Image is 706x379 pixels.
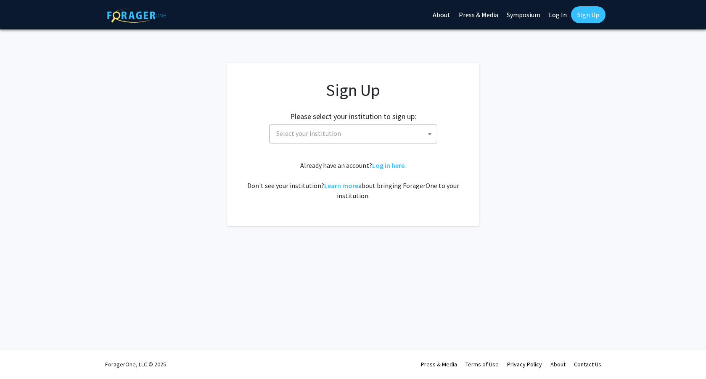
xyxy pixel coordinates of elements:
[244,160,463,201] div: Already have an account? . Don't see your institution? about bringing ForagerOne to your institut...
[324,181,358,190] a: Learn more about bringing ForagerOne to your institution
[372,161,405,170] a: Log in here
[421,360,457,368] a: Press & Media
[276,129,341,138] span: Select your institution
[290,112,416,121] h2: Please select your institution to sign up:
[507,360,542,368] a: Privacy Policy
[550,360,566,368] a: About
[574,360,601,368] a: Contact Us
[571,6,606,23] a: Sign Up
[273,125,437,142] span: Select your institution
[465,360,499,368] a: Terms of Use
[105,350,166,379] div: ForagerOne, LLC © 2025
[269,125,437,143] span: Select your institution
[244,80,463,100] h1: Sign Up
[107,8,166,23] img: ForagerOne Logo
